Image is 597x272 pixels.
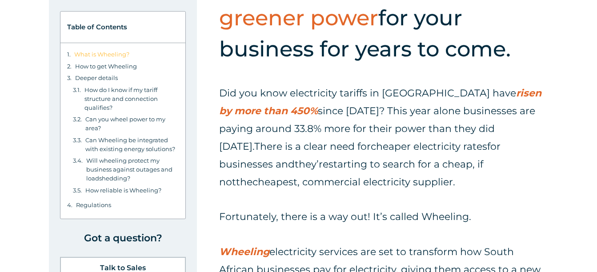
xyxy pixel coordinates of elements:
[295,158,329,170] span: they’re
[86,156,179,183] a: Will wheeling protect my business against outages and loadshedding?
[254,140,371,152] span: There is a clear need for
[219,211,471,223] span: Fortunately, there is a way out! It’s called Wheeling.
[276,158,295,170] span: and
[219,158,483,188] span: starting to search for a cheap, if not
[219,140,501,170] span: for businesses
[219,87,516,99] span: Did you know electricity tariffs in [GEOGRAPHIC_DATA] have
[85,186,161,195] a: How reliable is Wheeling?
[85,115,179,132] a: Can you wheel power to my area?
[75,62,137,71] a: How to get Wheeling
[219,87,541,117] a: risen by more than 450%
[219,105,535,188] span: since [DATE]? This year alone businesses are paying around 33.8% more for their power than they d...
[60,228,186,248] h6: Got a question?
[100,264,146,272] span: Talk to Sales
[75,73,118,82] a: Deeper details
[371,140,487,152] span: cheaper electricity rates
[74,50,129,59] a: What is Wheeling?
[252,176,455,188] span: cheapest, commercial electricity supplier.
[236,176,252,188] span: the
[219,246,269,258] a: Wheeling
[85,136,179,153] a: Can Wheeling be integrated with existing energy solutions?
[67,18,179,36] div: Table of Contents
[76,200,111,209] a: Regulations
[84,85,179,112] a: How do I know if my tariff structure and connection qualifies?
